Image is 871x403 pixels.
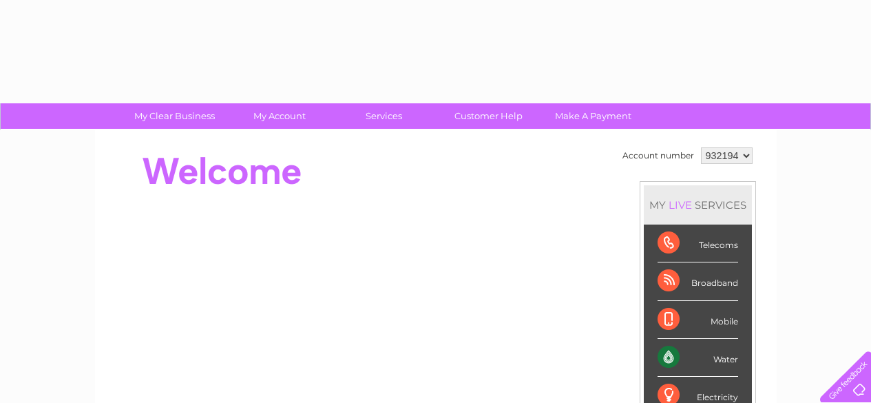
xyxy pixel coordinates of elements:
[666,198,695,211] div: LIVE
[619,144,697,167] td: Account number
[222,103,336,129] a: My Account
[644,185,752,225] div: MY SERVICES
[536,103,650,129] a: Make A Payment
[118,103,231,129] a: My Clear Business
[327,103,441,129] a: Services
[658,262,738,300] div: Broadband
[658,301,738,339] div: Mobile
[658,225,738,262] div: Telecoms
[432,103,545,129] a: Customer Help
[658,339,738,377] div: Water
